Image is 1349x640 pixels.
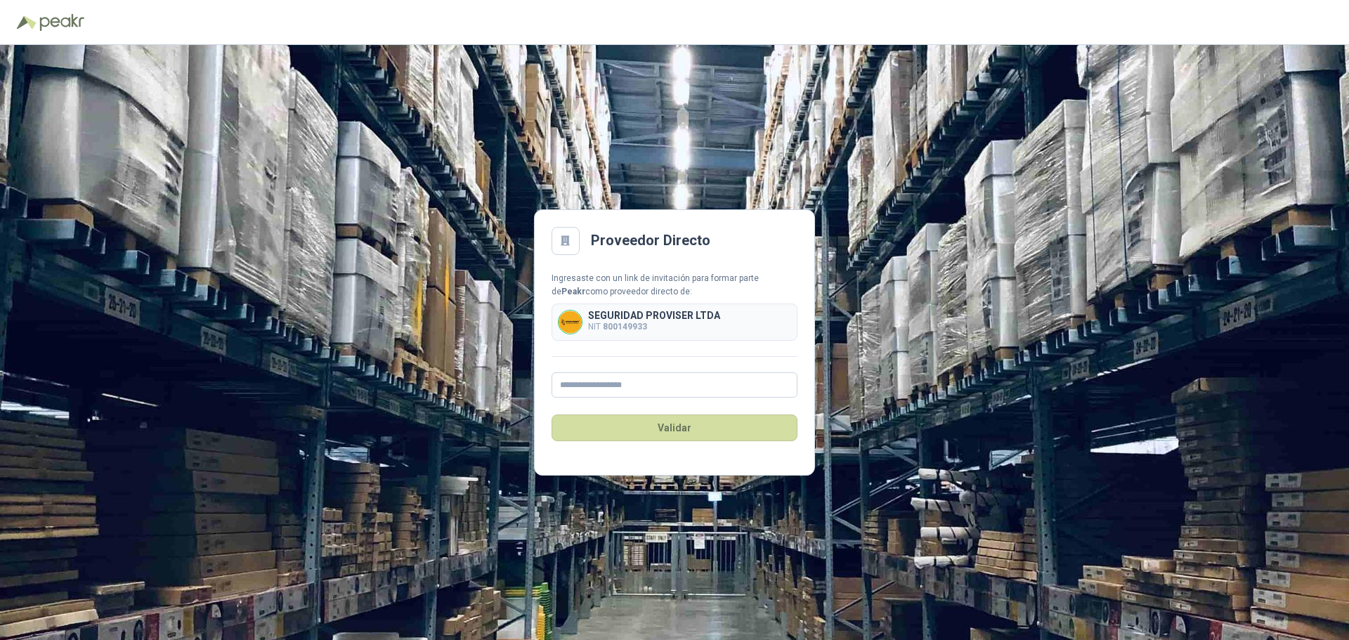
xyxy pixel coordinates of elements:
img: Company Logo [559,311,582,334]
button: Validar [552,414,797,441]
p: NIT [588,320,720,334]
b: 800149933 [603,322,647,332]
h2: Proveedor Directo [591,230,710,252]
div: Ingresaste con un link de invitación para formar parte de como proveedor directo de: [552,272,797,299]
img: Logo [17,15,37,30]
img: Peakr [39,14,84,31]
p: SEGURIDAD PROVISER LTDA [588,311,720,320]
b: Peakr [561,287,585,296]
